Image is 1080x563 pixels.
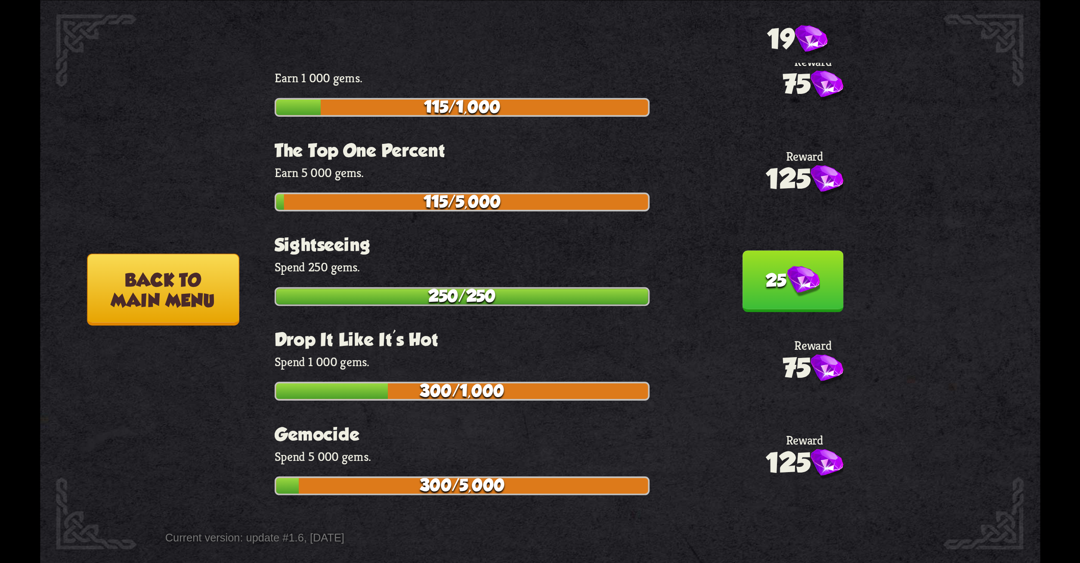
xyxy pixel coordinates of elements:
div: 300/1,000 [276,383,648,398]
div: 115/5,000 [276,194,648,209]
button: Back tomain menu [87,253,239,325]
h3: Friends with Benefits [274,45,859,65]
div: 125 [765,163,843,196]
h3: The Top One Percent [274,140,859,160]
img: gem.png [810,355,843,386]
p: Spend 1 000 gems. [274,354,859,370]
img: gem.png [810,165,843,197]
img: gem.png [810,449,843,480]
p: Spend 5 000 gems. [274,448,859,464]
p: Earn 1 000 gems. [274,70,859,86]
img: gem.png [794,25,827,57]
img: gem.png [786,266,820,297]
div: 75 [783,353,843,386]
button: 25 [742,250,843,312]
h3: Drop It Like It's Hot [274,329,859,349]
div: 19 [767,23,828,56]
h3: Gemocide [274,424,859,444]
p: Earn 5 000 gems. [274,164,859,180]
p: Spend 250 gems. [274,259,859,275]
div: 300/5,000 [276,478,648,493]
div: 125 [765,447,843,480]
h3: Sightseeing [274,235,859,255]
div: 75 [783,69,843,102]
div: 250/250 [276,289,648,304]
div: 115/1,000 [276,100,648,115]
div: Current version: update #1.6, [DATE] [165,523,472,551]
img: gem.png [810,71,843,102]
